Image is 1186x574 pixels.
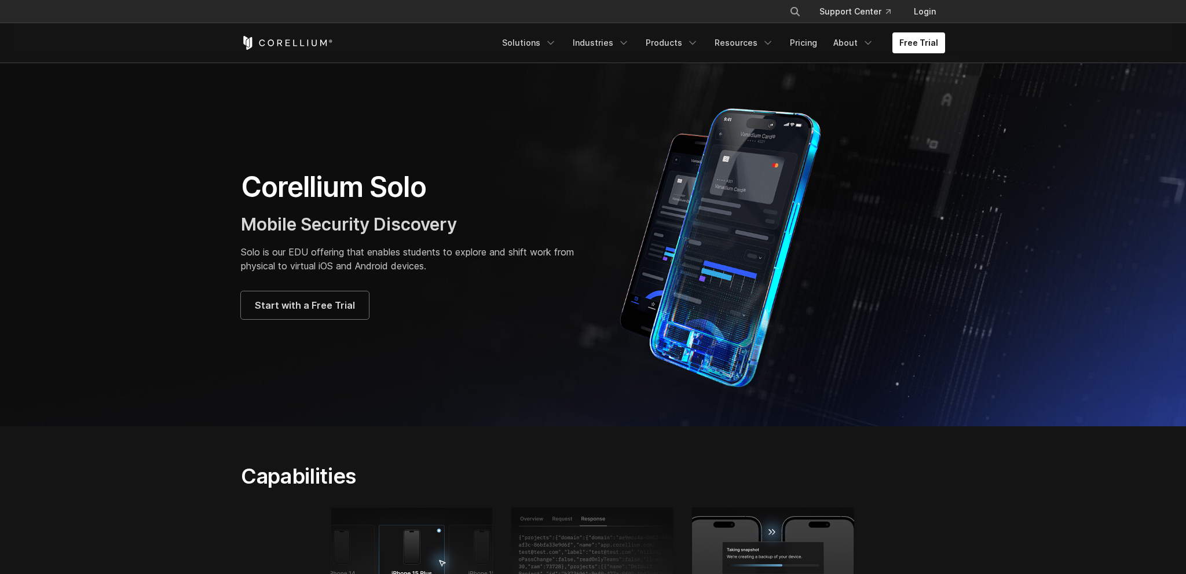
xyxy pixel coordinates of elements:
a: Solutions [495,32,563,53]
span: Mobile Security Discovery [241,214,457,235]
a: Industries [566,32,636,53]
a: Corellium Home [241,36,333,50]
a: Login [905,1,945,22]
a: Pricing [783,32,824,53]
a: About [826,32,881,53]
span: Start with a Free Trial [255,298,355,312]
div: Navigation Menu [775,1,945,22]
a: Support Center [810,1,900,22]
a: Start with a Free Trial [241,291,369,319]
a: Free Trial [892,32,945,53]
a: Resources [708,32,781,53]
button: Search [785,1,806,22]
img: Corellium Solo for mobile app security solutions [605,100,854,389]
h1: Corellium Solo [241,170,581,204]
a: Products [639,32,705,53]
div: Navigation Menu [495,32,945,53]
p: Solo is our EDU offering that enables students to explore and shift work from physical to virtual... [241,245,581,273]
h2: Capabilities [241,463,702,489]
